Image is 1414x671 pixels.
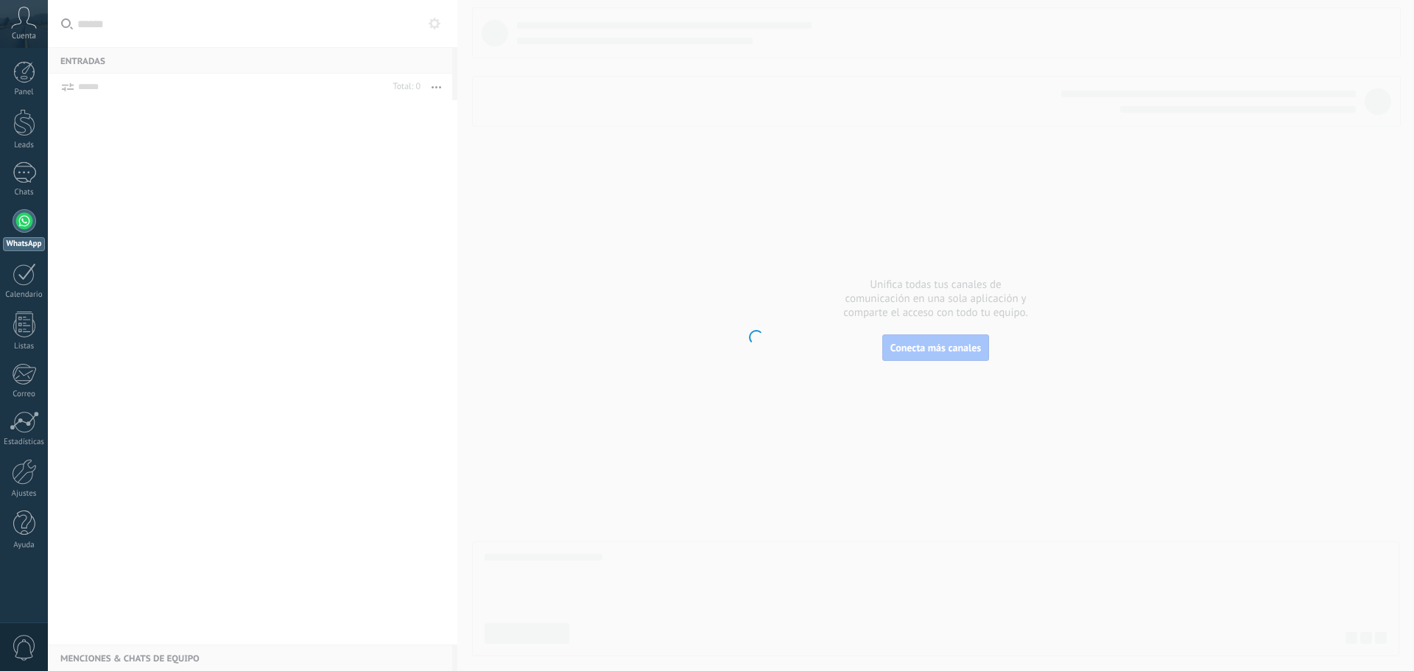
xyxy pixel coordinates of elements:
[3,188,46,197] div: Chats
[3,88,46,97] div: Panel
[3,390,46,399] div: Correo
[3,342,46,351] div: Listas
[3,541,46,550] div: Ayuda
[3,141,46,150] div: Leads
[3,290,46,300] div: Calendario
[3,438,46,447] div: Estadísticas
[3,489,46,499] div: Ajustes
[12,32,36,41] span: Cuenta
[3,237,45,251] div: WhatsApp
